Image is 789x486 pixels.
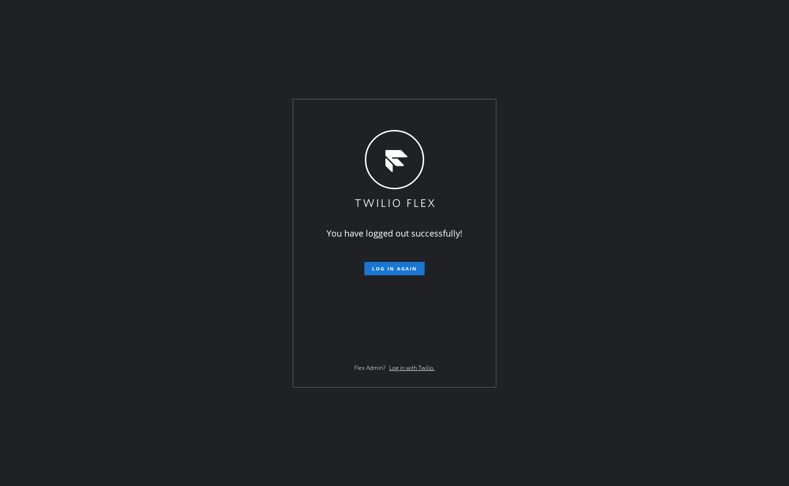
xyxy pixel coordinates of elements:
[364,262,425,275] button: Log in again
[372,265,417,272] span: Log in again
[354,364,385,372] span: Flex Admin?
[327,227,462,239] span: You have logged out successfully!
[389,364,435,372] a: Log in with Twilio.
